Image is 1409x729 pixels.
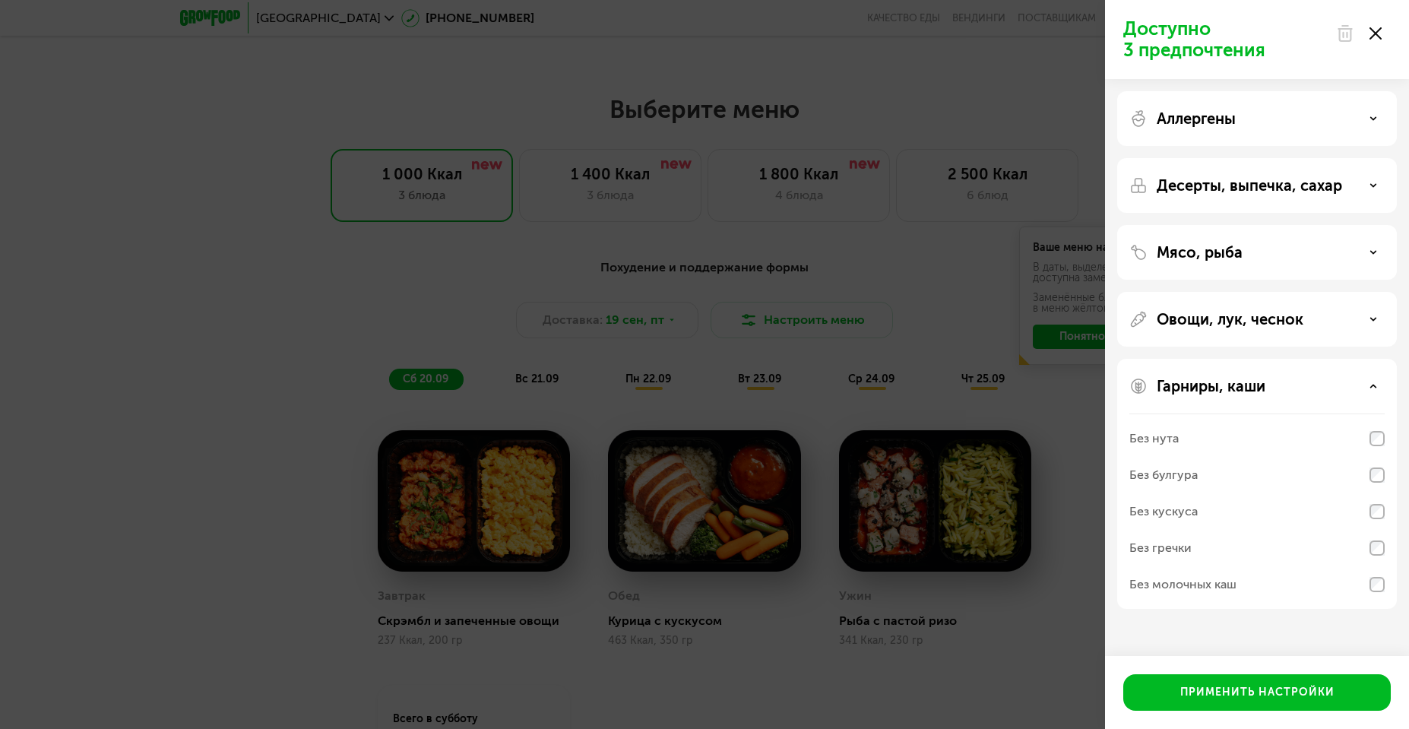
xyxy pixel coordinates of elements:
[1123,18,1327,61] p: Доступно 3 предпочтения
[1129,502,1198,521] div: Без кускуса
[1129,429,1179,448] div: Без нута
[1129,575,1236,594] div: Без молочных каш
[1157,109,1236,128] p: Аллергены
[1123,674,1391,711] button: Применить настройки
[1129,466,1198,484] div: Без булгура
[1157,176,1342,195] p: Десерты, выпечка, сахар
[1157,310,1303,328] p: Овощи, лук, чеснок
[1129,539,1192,557] div: Без гречки
[1157,377,1265,395] p: Гарниры, каши
[1180,685,1335,700] div: Применить настройки
[1157,243,1243,261] p: Мясо, рыба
